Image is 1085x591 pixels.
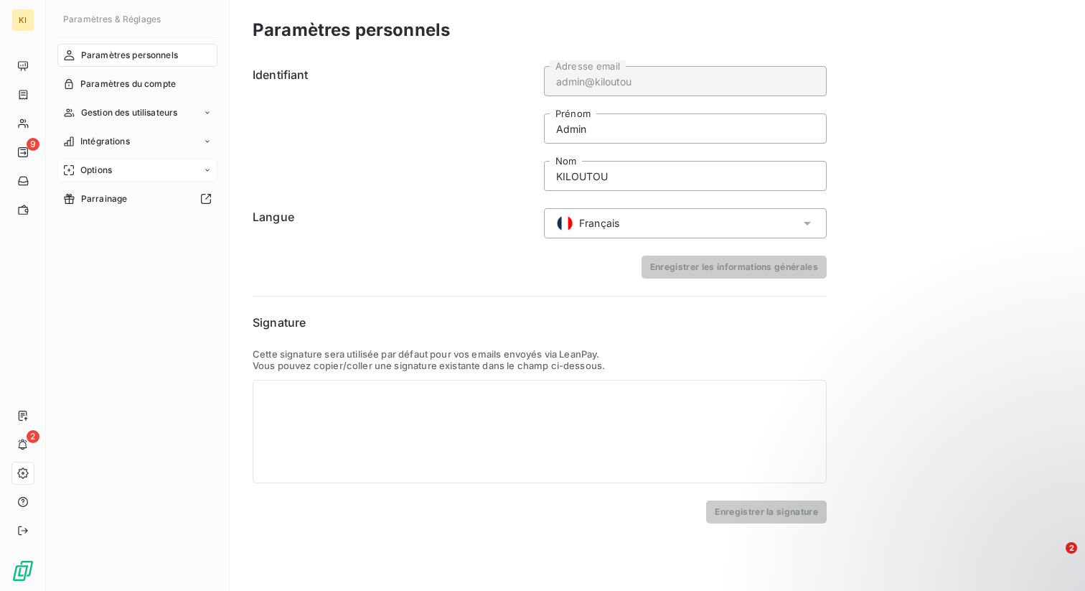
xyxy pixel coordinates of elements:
[544,66,827,96] input: placeholder
[80,164,112,177] span: Options
[579,216,619,231] span: Français
[253,208,535,238] h6: Langue
[27,430,39,443] span: 2
[798,452,1085,552] iframe: Intercom notifications message
[80,135,130,148] span: Intégrations
[57,159,217,182] a: Options
[81,192,128,205] span: Parrainage
[57,187,217,210] a: Parrainage
[11,9,34,32] div: KI
[642,256,827,279] button: Enregistrer les informations générales
[253,66,535,191] h6: Identifiant
[63,14,161,24] span: Paramètres & Réglages
[57,130,217,153] a: Intégrations
[1036,542,1071,577] iframe: Intercom live chat
[706,501,827,523] button: Enregistrer la signature
[544,113,827,144] input: placeholder
[11,559,34,582] img: Logo LeanPay
[57,73,217,96] a: Paramètres du compte
[253,314,827,331] h6: Signature
[81,106,178,119] span: Gestion des utilisateurs
[253,348,827,360] p: Cette signature sera utilisée par défaut pour vos emails envoyés via LeanPay.
[57,44,217,67] a: Paramètres personnels
[253,17,450,43] h3: Paramètres personnels
[57,101,217,124] a: Gestion des utilisateurs
[544,161,827,191] input: placeholder
[27,138,39,151] span: 9
[1066,542,1077,554] span: 2
[80,78,176,90] span: Paramètres du compte
[253,360,827,371] p: Vous pouvez copier/coller une signature existante dans le champ ci-dessous.
[81,49,178,62] span: Paramètres personnels
[11,141,34,164] a: 9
